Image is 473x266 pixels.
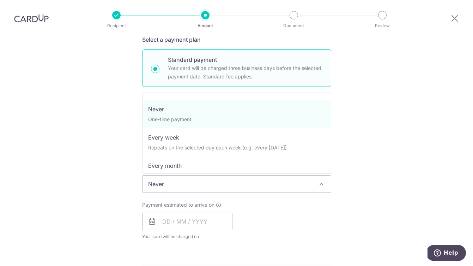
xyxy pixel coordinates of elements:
p: Never [148,105,325,113]
p: Review [356,22,408,29]
span: Your card will be charged on [142,233,232,240]
h5: Select a payment plan [142,35,331,44]
p: Every month [148,161,325,170]
small: Repeats on the selected day each week (e.g. every [DATE]) [148,144,287,150]
iframe: Opens a widget where you can find more information [427,245,466,262]
small: One-time payment [148,116,192,122]
p: Recipient [90,22,142,29]
span: Never [142,176,331,193]
input: DD / MM / YYYY [142,213,232,230]
img: CardUp [14,14,49,23]
p: Every week [148,133,325,142]
p: Document [268,22,320,29]
span: Payment estimated to arrive on [142,201,214,208]
p: Your card will be charged three business days before the selected payment date. Standard fee appl... [168,64,322,81]
p: Amount [179,22,231,29]
span: Never [142,175,331,193]
p: Standard payment [168,55,322,64]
